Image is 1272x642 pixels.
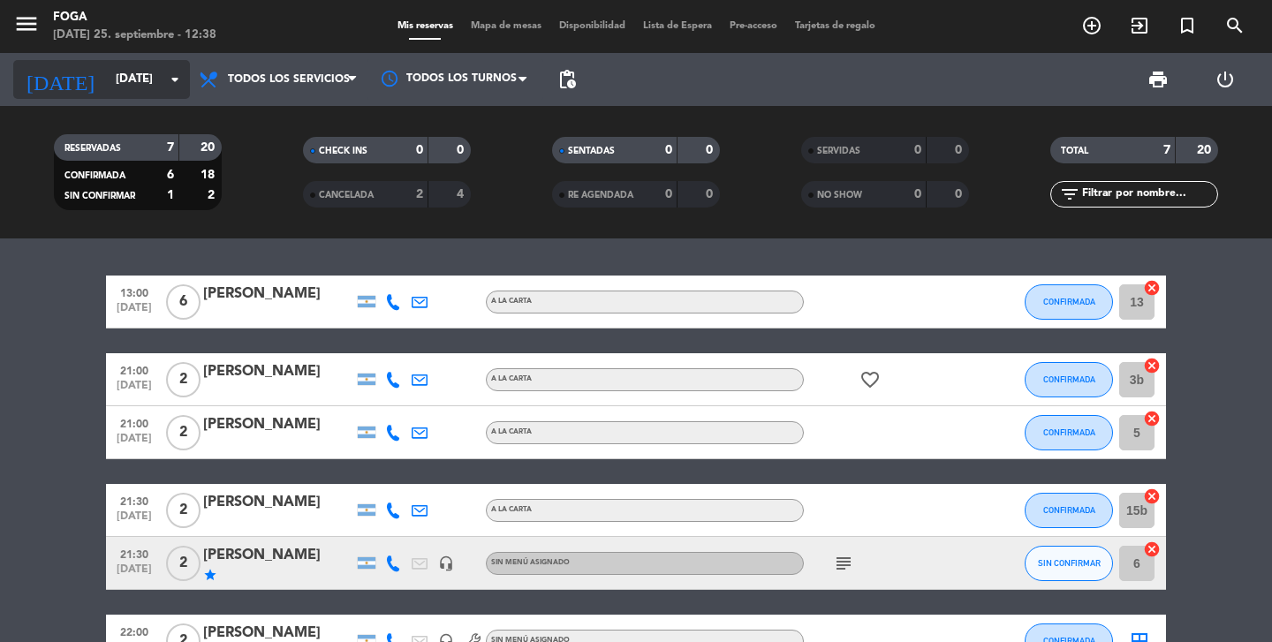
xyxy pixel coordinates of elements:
[1143,357,1161,374] i: cancel
[167,141,174,154] strong: 7
[1215,69,1236,90] i: power_settings_new
[1197,144,1215,156] strong: 20
[208,189,218,201] strong: 2
[64,171,125,180] span: CONFIRMADA
[1061,147,1088,155] span: TOTAL
[13,60,107,99] i: [DATE]
[166,415,201,450] span: 2
[13,11,40,43] button: menu
[112,380,156,400] span: [DATE]
[112,563,156,584] span: [DATE]
[53,9,216,26] div: FOGA
[491,506,532,513] span: A LA CARTA
[112,359,156,380] span: 21:00
[955,144,965,156] strong: 0
[1143,279,1161,297] i: cancel
[1081,15,1102,36] i: add_circle_outline
[491,298,532,305] span: A LA CARTA
[817,147,860,155] span: SERVIDAS
[786,21,884,31] span: Tarjetas de regalo
[201,169,218,181] strong: 18
[1059,184,1080,205] i: filter_list
[556,69,578,90] span: pending_actions
[203,413,353,436] div: [PERSON_NAME]
[1025,284,1113,320] button: CONFIRMADA
[228,73,350,86] span: Todos los servicios
[167,169,174,181] strong: 6
[568,147,615,155] span: SENTADAS
[53,26,216,44] div: [DATE] 25. septiembre - 12:38
[203,491,353,514] div: [PERSON_NAME]
[491,428,532,435] span: A LA CARTA
[568,191,633,200] span: RE AGENDADA
[491,375,532,382] span: A LA CARTA
[64,144,121,153] span: RESERVADAS
[203,568,217,582] i: star
[1177,15,1198,36] i: turned_in_not
[166,493,201,528] span: 2
[112,433,156,453] span: [DATE]
[457,188,467,200] strong: 4
[721,21,786,31] span: Pre-acceso
[319,191,374,200] span: CANCELADA
[1192,53,1259,106] div: LOG OUT
[914,144,921,156] strong: 0
[955,188,965,200] strong: 0
[1025,546,1113,581] button: SIN CONFIRMAR
[665,188,672,200] strong: 0
[166,546,201,581] span: 2
[1025,415,1113,450] button: CONFIRMADA
[1143,410,1161,427] i: cancel
[166,362,201,397] span: 2
[1025,493,1113,528] button: CONFIRMADA
[416,144,423,156] strong: 0
[859,369,881,390] i: favorite_border
[112,543,156,563] span: 21:30
[203,283,353,306] div: [PERSON_NAME]
[457,144,467,156] strong: 0
[112,490,156,510] span: 21:30
[1129,15,1150,36] i: exit_to_app
[1224,15,1245,36] i: search
[665,144,672,156] strong: 0
[1163,144,1170,156] strong: 7
[389,21,462,31] span: Mis reservas
[1143,487,1161,505] i: cancel
[817,191,862,200] span: NO SHOW
[203,544,353,567] div: [PERSON_NAME]
[166,284,201,320] span: 6
[1043,427,1095,437] span: CONFIRMADA
[13,11,40,37] i: menu
[438,555,454,571] i: headset_mic
[634,21,721,31] span: Lista de Espera
[706,188,716,200] strong: 0
[112,302,156,322] span: [DATE]
[1147,69,1169,90] span: print
[112,412,156,433] span: 21:00
[164,69,185,90] i: arrow_drop_down
[112,282,156,302] span: 13:00
[1038,558,1101,568] span: SIN CONFIRMAR
[319,147,367,155] span: CHECK INS
[1080,185,1217,204] input: Filtrar por nombre...
[914,188,921,200] strong: 0
[64,192,135,200] span: SIN CONFIRMAR
[1043,374,1095,384] span: CONFIRMADA
[550,21,634,31] span: Disponibilidad
[1143,540,1161,558] i: cancel
[201,141,218,154] strong: 20
[112,510,156,531] span: [DATE]
[833,553,854,574] i: subject
[203,360,353,383] div: [PERSON_NAME]
[1025,362,1113,397] button: CONFIRMADA
[1043,505,1095,515] span: CONFIRMADA
[167,189,174,201] strong: 1
[1043,297,1095,306] span: CONFIRMADA
[706,144,716,156] strong: 0
[416,188,423,200] strong: 2
[112,621,156,641] span: 22:00
[462,21,550,31] span: Mapa de mesas
[491,559,570,566] span: Sin menú asignado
